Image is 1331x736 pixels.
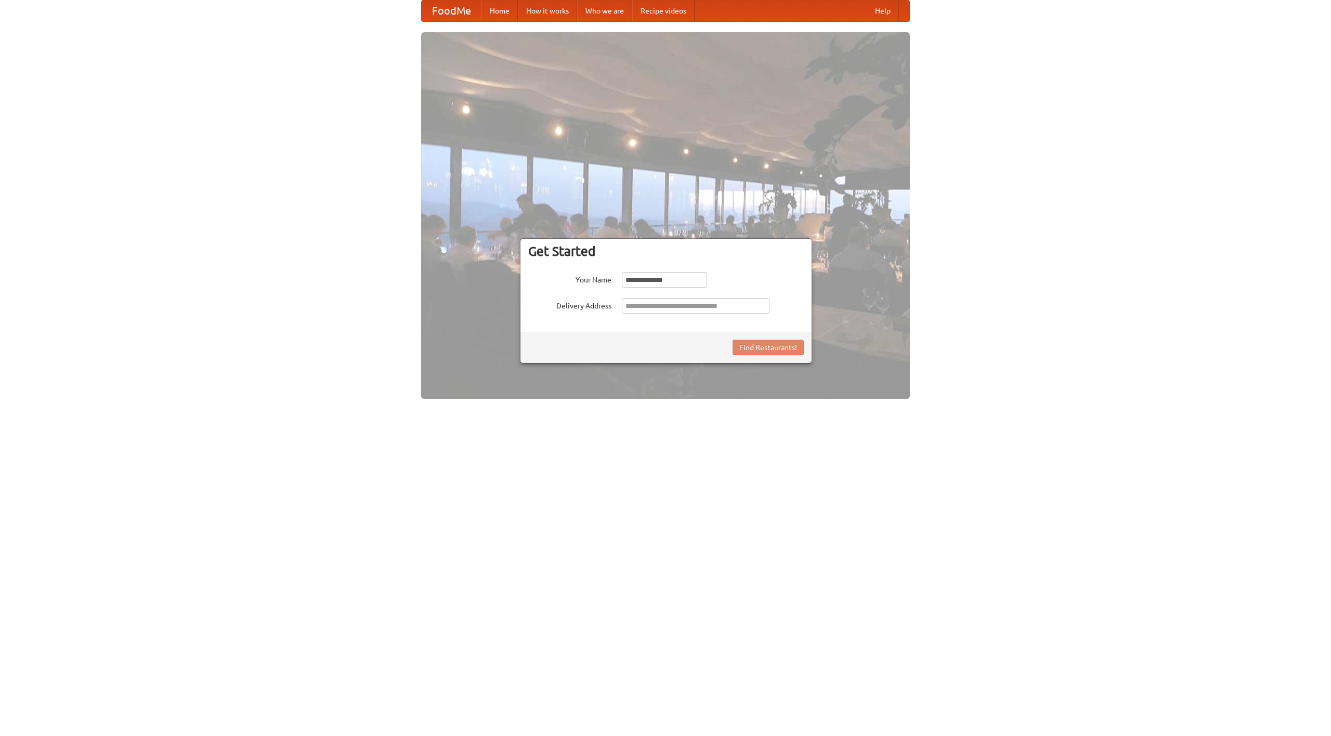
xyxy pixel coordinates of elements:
a: FoodMe [422,1,481,21]
a: How it works [518,1,577,21]
label: Delivery Address [528,298,611,311]
button: Find Restaurants! [733,340,804,355]
a: Home [481,1,518,21]
a: Recipe videos [632,1,695,21]
label: Your Name [528,272,611,285]
a: Help [867,1,899,21]
a: Who we are [577,1,632,21]
h3: Get Started [528,243,804,259]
